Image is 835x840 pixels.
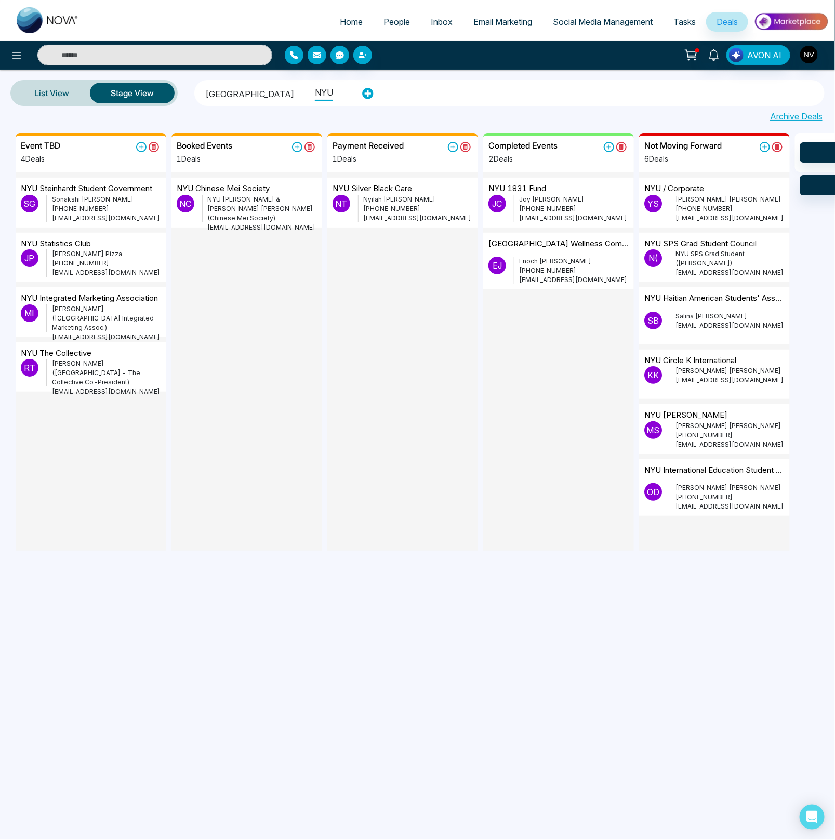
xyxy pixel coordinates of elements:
p: NYU International Education Student Board [644,464,785,476]
p: NYU Steinhardt Student Government [21,183,152,195]
p: NYU Statistics Club [21,238,91,250]
a: Home [329,12,373,32]
p: [PHONE_NUMBER] [675,492,785,502]
p: [PERSON_NAME] [PERSON_NAME] [675,421,785,431]
p: [EMAIL_ADDRESS][DOMAIN_NAME] [208,223,317,232]
p: [PHONE_NUMBER] [520,266,629,275]
p: 1 Deals [333,153,404,164]
p: [EMAIL_ADDRESS][DOMAIN_NAME] [675,376,785,385]
p: Sonakshi [PERSON_NAME] [52,195,161,204]
p: N C [177,195,194,212]
img: Nova CRM Logo [17,7,79,33]
p: 1 Deals [177,153,232,164]
p: [PERSON_NAME] [PERSON_NAME] [675,195,785,204]
a: Social Media Management [542,12,663,32]
p: [PERSON_NAME] [PERSON_NAME] [675,366,785,376]
p: NYU Circle K International [644,355,736,367]
li: NYU [315,82,333,101]
h5: Payment Received [333,141,404,151]
p: NYU SPS Grad Student ([PERSON_NAME]) [675,249,785,268]
img: User Avatar [800,46,818,63]
p: [EMAIL_ADDRESS][DOMAIN_NAME] [675,321,785,330]
p: [EMAIL_ADDRESS][DOMAIN_NAME] [520,275,629,285]
p: NYU SPS Grad Student Council [644,238,757,250]
p: K K [644,366,662,384]
p: NYU 1831 Fund [488,183,546,195]
p: NYU / Corporate [644,183,704,195]
p: [EMAIL_ADDRESS][DOMAIN_NAME] [52,268,161,277]
p: 4 Deals [21,153,60,164]
a: People [373,12,420,32]
p: M S [644,421,662,439]
p: NYU Silver Black Care [333,183,412,195]
span: Social Media Management [553,17,653,27]
h5: Booked Events [177,141,232,151]
p: [EMAIL_ADDRESS][DOMAIN_NAME] [364,214,473,223]
span: Email Marketing [473,17,532,27]
p: Salina [PERSON_NAME] [675,312,785,321]
a: Archive Deals [770,110,823,123]
a: List View [14,81,90,105]
a: Email Marketing [463,12,542,32]
p: 6 Deals [644,153,722,164]
h5: Completed Events [488,141,558,151]
p: [PHONE_NUMBER] [364,204,473,214]
p: [PHONE_NUMBER] [52,259,161,268]
a: Deals [706,12,748,32]
h5: Not Moving Forward [644,141,722,151]
p: [EMAIL_ADDRESS][DOMAIN_NAME] [520,214,629,223]
span: People [383,17,410,27]
p: [EMAIL_ADDRESS][DOMAIN_NAME] [52,332,161,342]
span: AVON AI [747,49,781,61]
p: [EMAIL_ADDRESS][DOMAIN_NAME] [675,440,785,449]
p: [PHONE_NUMBER] [520,204,629,214]
p: [PERSON_NAME] [PERSON_NAME] [675,483,785,492]
p: Enoch [PERSON_NAME] [520,257,629,266]
h5: Event TBD [21,141,60,151]
p: E J [488,257,506,274]
p: 2 Deals [488,153,558,164]
img: Lead Flow [729,48,744,62]
p: J P [21,249,38,267]
span: Deals [717,17,738,27]
p: Joy [PERSON_NAME] [520,195,629,204]
p: [PERSON_NAME] Pizza [52,249,161,259]
p: [PERSON_NAME] ([GEOGRAPHIC_DATA] - The Collective Co-President) [52,359,161,387]
p: [EMAIL_ADDRESS][DOMAIN_NAME] [52,387,161,396]
p: O D [644,483,662,501]
p: NYU [PERSON_NAME] [644,409,727,421]
p: [EMAIL_ADDRESS][DOMAIN_NAME] [675,214,785,223]
span: Home [340,17,363,27]
p: Nyilah [PERSON_NAME] [364,195,473,204]
p: NYU Haitian American Students' Association [644,292,785,304]
li: [GEOGRAPHIC_DATA] [205,84,294,101]
p: [PHONE_NUMBER] [52,204,161,214]
p: [PHONE_NUMBER] [675,431,785,440]
p: N T [333,195,350,212]
a: Tasks [663,12,706,32]
p: R T [21,359,38,377]
button: Stage View [90,83,175,103]
p: [EMAIL_ADDRESS][DOMAIN_NAME] [675,502,785,511]
img: Market-place.gif [753,10,829,33]
p: NYU Chinese Mei Society [177,183,270,195]
p: [PHONE_NUMBER] [675,204,785,214]
p: J C [488,195,506,212]
p: [GEOGRAPHIC_DATA] Wellness Committee [488,238,629,250]
p: S B [644,312,662,329]
p: NYU Integrated Marketing Association [21,292,158,304]
span: Inbox [431,17,453,27]
p: S G [21,195,38,212]
button: AVON AI [726,45,790,65]
p: [PERSON_NAME] ([GEOGRAPHIC_DATA] Integrated Marketing Assoc.) [52,304,161,332]
p: NYU The Collective [21,348,91,359]
div: Open Intercom Messenger [800,805,825,830]
p: M I [21,304,38,322]
p: N ( [644,249,662,267]
a: Inbox [420,12,463,32]
span: Tasks [673,17,696,27]
p: NYU [PERSON_NAME] & [PERSON_NAME] [PERSON_NAME] (Chinese Mei Society) [208,195,317,223]
p: [EMAIL_ADDRESS][DOMAIN_NAME] [52,214,161,223]
p: [EMAIL_ADDRESS][DOMAIN_NAME] [675,268,785,277]
p: Y S [644,195,662,212]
